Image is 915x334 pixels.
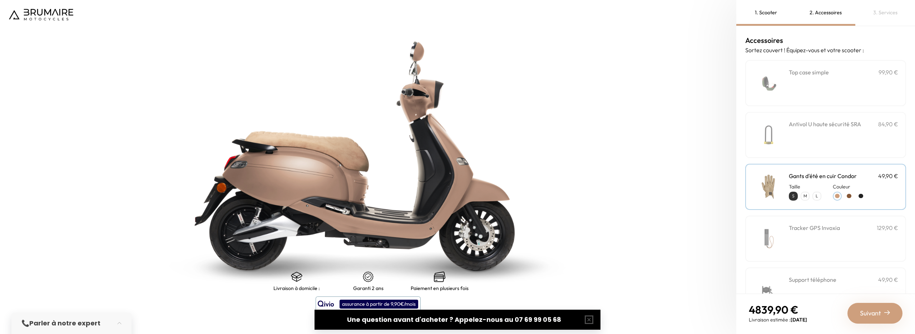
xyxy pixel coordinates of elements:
p: 4839,90 € [749,303,807,316]
img: Top case simple [753,68,783,98]
p: L [813,192,821,200]
img: Tracker GPS Invoxia [753,224,783,254]
p: 99,90 € [879,68,898,77]
p: Couleur [833,183,865,190]
h3: Support téléphone [789,275,836,284]
h3: Top case simple [789,68,829,77]
img: right-arrow-2.png [884,310,890,315]
button: assurance à partir de 9,90€/mois [316,296,421,311]
span: [DATE] [791,316,807,323]
p: 84,90 € [878,120,898,128]
p: 129,90 € [877,224,898,232]
p: Garanti 2 ans [353,285,384,291]
img: Logo de Brumaire [9,9,73,20]
p: 49,90 € [878,275,898,284]
p: Livraison estimée : [749,316,807,323]
p: M [801,192,809,200]
img: shipping.png [291,271,302,283]
h3: Antivol U haute sécurité SRA [789,120,861,128]
p: Paiement en plusieurs fois [411,285,469,291]
img: credit-cards.png [434,271,445,283]
p: Taille [789,183,821,190]
p: Livraison à domicile : [273,285,320,291]
p: S [790,192,797,200]
span: Suivant [860,308,881,318]
h3: Accessoires [745,35,906,46]
img: Antivol U haute sécurité SRA [753,120,783,150]
img: Support téléphone [753,275,783,306]
p: Sortez couvert ! Équipez-vous et votre scooter : [745,46,906,54]
h3: Tracker GPS Invoxia [789,224,840,232]
p: 49,90 € [878,172,898,180]
img: certificat-de-garantie.png [362,271,374,283]
div: assurance à partir de 9,90€/mois [340,300,418,309]
img: Gants d'été en cuir Condor [753,172,783,202]
img: logo qivio [318,300,334,308]
h3: Gants d'été en cuir Condor [789,172,857,180]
